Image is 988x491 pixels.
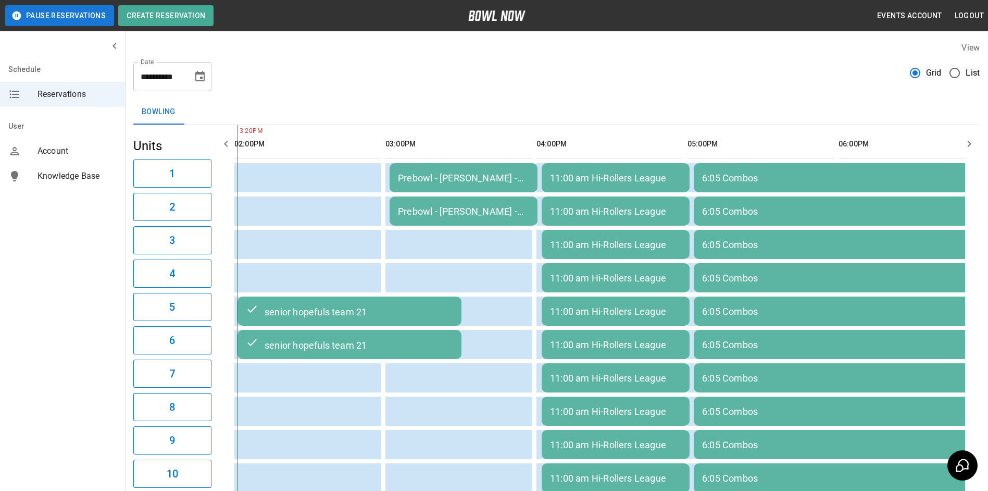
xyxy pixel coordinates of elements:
[550,273,681,284] div: 11:00 am Hi-Rollers League
[966,67,980,79] span: List
[237,126,240,137] span: 3:20PM
[133,360,211,388] button: 7
[133,393,211,421] button: 8
[234,129,381,159] th: 02:00PM
[951,6,988,26] button: Logout
[133,460,211,488] button: 10
[550,306,681,317] div: 11:00 am Hi-Rollers League
[118,5,214,26] button: Create Reservation
[398,206,529,217] div: Prebowl - [PERSON_NAME] - Adult/Youth
[169,432,175,449] h6: 9
[37,145,117,157] span: Account
[550,406,681,417] div: 11:00 am Hi-Rollers League
[550,439,681,450] div: 11:00 am Hi-Rollers League
[167,465,178,482] h6: 10
[398,173,529,183] div: Prebowl - [PERSON_NAME] - Adult/Youth
[169,365,175,382] h6: 7
[550,173,681,183] div: 11:00 am Hi-Rollers League
[133,293,211,321] button: 5
[169,332,175,349] h6: 6
[169,165,175,182] h6: 1
[550,239,681,250] div: 11:00 am Hi-Rollers League
[169,265,175,282] h6: 4
[550,339,681,350] div: 11:00 am Hi-Rollers League
[37,88,117,101] span: Reservations
[169,199,175,215] h6: 2
[37,170,117,182] span: Knowledge Base
[133,193,211,221] button: 2
[468,10,526,21] img: logo
[550,206,681,217] div: 11:00 am Hi-Rollers League
[133,260,211,288] button: 4
[5,5,114,26] button: Pause Reservations
[550,373,681,384] div: 11:00 am Hi-Rollers League
[133,426,211,455] button: 9
[246,338,453,351] div: senior hopefuls team 21
[133,226,211,254] button: 3
[133,138,211,154] h5: Units
[926,67,942,79] span: Grid
[133,326,211,354] button: 6
[961,43,980,53] label: View
[169,399,175,415] h6: 8
[873,6,946,26] button: Events Account
[133,100,184,125] button: Bowling
[133,100,980,125] div: inventory tabs
[246,305,453,317] div: senior hopefuls team 21
[190,66,210,87] button: Choose date, selected date is Sep 3, 2025
[169,232,175,249] h6: 3
[169,299,175,315] h6: 5
[133,159,211,188] button: 1
[550,473,681,484] div: 11:00 am Hi-Rollers League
